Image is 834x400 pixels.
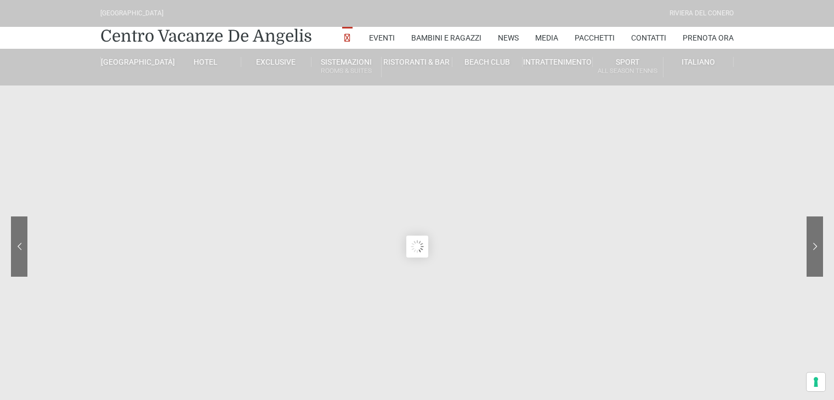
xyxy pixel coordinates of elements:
div: [GEOGRAPHIC_DATA] [100,8,163,19]
a: Hotel [171,57,241,67]
small: Rooms & Suites [311,66,381,76]
a: Bambini e Ragazzi [411,27,481,49]
a: Pacchetti [575,27,615,49]
span: Italiano [682,58,715,66]
a: Beach Club [452,57,523,67]
a: [GEOGRAPHIC_DATA] [100,57,171,67]
a: SportAll Season Tennis [593,57,663,77]
a: Prenota Ora [683,27,734,49]
iframe: Customerly Messenger Launcher [9,357,42,390]
a: Ristoranti & Bar [382,57,452,67]
small: All Season Tennis [593,66,662,76]
a: Media [535,27,558,49]
a: News [498,27,519,49]
button: Le tue preferenze relative al consenso per le tecnologie di tracciamento [807,373,825,391]
a: Exclusive [241,57,311,67]
a: Italiano [663,57,734,67]
a: Centro Vacanze De Angelis [100,25,312,47]
a: Contatti [631,27,666,49]
a: Intrattenimento [523,57,593,67]
a: Eventi [369,27,395,49]
a: SistemazioniRooms & Suites [311,57,382,77]
div: Riviera Del Conero [670,8,734,19]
